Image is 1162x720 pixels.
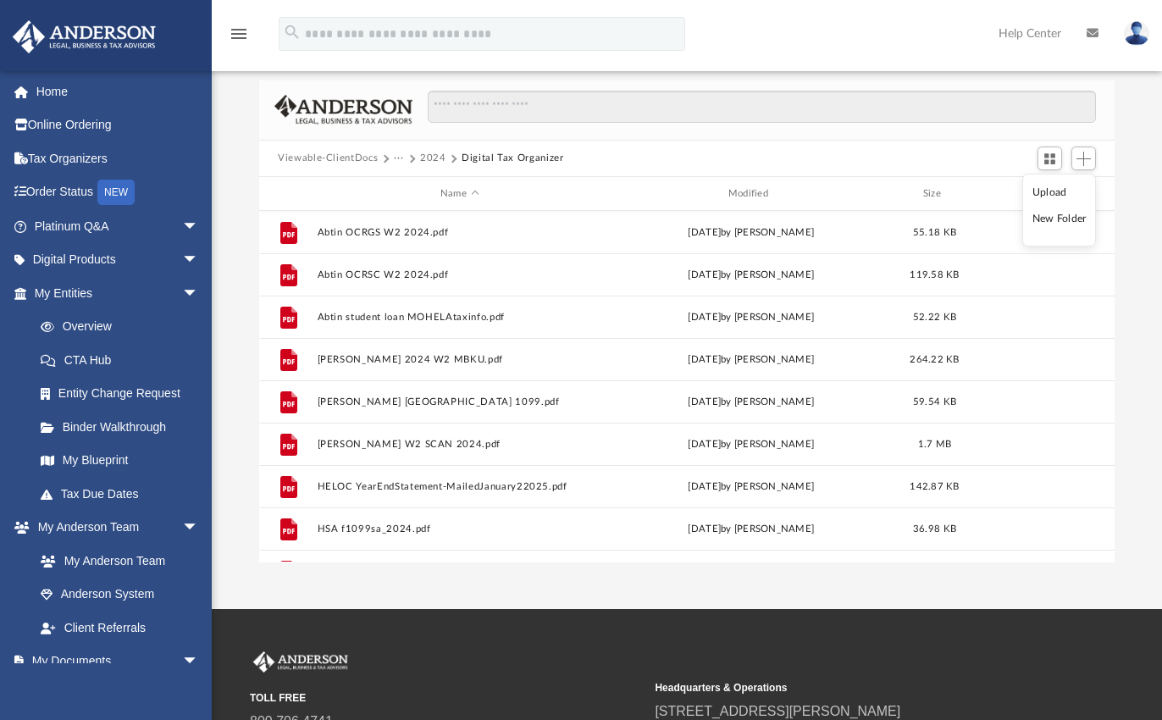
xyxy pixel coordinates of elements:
[609,395,894,410] div: [DATE] by [PERSON_NAME]
[1032,184,1087,202] li: Upload
[318,439,602,450] button: [PERSON_NAME] W2 SCAN 2024.pdf
[182,511,216,546] span: arrow_drop_down
[12,108,224,142] a: Online Ordering
[182,276,216,311] span: arrow_drop_down
[318,227,602,238] button: Abtin OCRGS W2 2024.pdf
[420,151,446,166] button: 2024
[609,522,894,537] div: [DATE] by [PERSON_NAME]
[609,225,894,241] div: [DATE] by [PERSON_NAME]
[913,313,956,322] span: 52.22 KB
[8,20,161,53] img: Anderson Advisors Platinum Portal
[182,645,216,679] span: arrow_drop_down
[24,444,216,478] a: My Blueprint
[609,268,894,283] div: [DATE] by [PERSON_NAME]
[12,243,224,277] a: Digital Productsarrow_drop_down
[609,479,894,495] div: [DATE] by [PERSON_NAME]
[12,276,224,310] a: My Entitiesarrow_drop_down
[267,186,309,202] div: id
[12,511,216,545] a: My Anderson Teamarrow_drop_down
[918,440,952,449] span: 1.7 MB
[24,343,224,377] a: CTA Hub
[318,396,602,407] button: [PERSON_NAME] [GEOGRAPHIC_DATA] 1099.pdf
[1071,147,1097,170] button: Add
[910,270,959,280] span: 119.58 KB
[229,24,249,44] i: menu
[318,269,602,280] button: Abtin OCRSC W2 2024.pdf
[1032,210,1087,228] li: New Folder
[259,211,1115,562] div: grid
[1022,174,1096,246] ul: Add
[318,481,602,492] button: HELOC YearEndStatement-MailedJanuary22025.pdf
[609,310,894,325] div: [DATE] by [PERSON_NAME]
[24,477,224,511] a: Tax Due Dates
[12,141,224,175] a: Tax Organizers
[1124,21,1149,46] img: User Pic
[12,209,224,243] a: Platinum Q&Aarrow_drop_down
[12,645,216,678] a: My Documentsarrow_drop_down
[24,544,207,578] a: My Anderson Team
[394,151,405,166] button: ···
[913,397,956,407] span: 59.54 KB
[609,352,894,368] div: [DATE] by [PERSON_NAME]
[24,410,224,444] a: Binder Walkthrough
[901,186,969,202] div: Size
[24,377,224,411] a: Entity Change Request
[24,310,224,344] a: Overview
[24,578,216,612] a: Anderson System
[910,482,959,491] span: 142.87 KB
[609,437,894,452] div: [DATE] by [PERSON_NAME]
[317,186,601,202] div: Name
[250,651,351,673] img: Anderson Advisors Platinum Portal
[318,354,602,365] button: [PERSON_NAME] 2024 W2 MBKU.pdf
[655,680,1048,695] small: Headquarters & Operations
[278,151,378,166] button: Viewable-ClientDocs
[97,180,135,205] div: NEW
[24,611,216,645] a: Client Referrals
[182,209,216,244] span: arrow_drop_down
[283,23,302,42] i: search
[318,312,602,323] button: Abtin student loan MOHELAtaxinfo.pdf
[318,523,602,534] button: HSA f1099sa_2024.pdf
[913,228,956,237] span: 55.18 KB
[976,186,1094,202] div: id
[12,175,224,210] a: Order StatusNEW
[609,186,894,202] div: Modified
[229,32,249,44] a: menu
[182,243,216,278] span: arrow_drop_down
[910,355,959,364] span: 264.22 KB
[428,91,1096,123] input: Search files and folders
[250,690,643,706] small: TOLL FREE
[913,524,956,534] span: 36.98 KB
[462,151,564,166] button: Digital Tax Organizer
[1037,147,1063,170] button: Switch to Grid View
[655,704,900,718] a: [STREET_ADDRESS][PERSON_NAME]
[12,75,224,108] a: Home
